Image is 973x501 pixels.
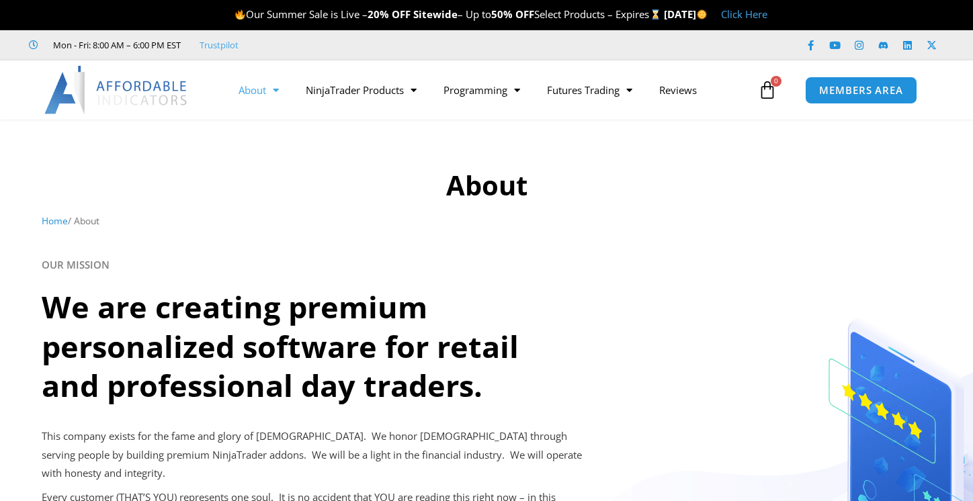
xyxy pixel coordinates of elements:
img: LogoAI | Affordable Indicators – NinjaTrader [44,66,189,114]
h1: About [42,167,932,204]
img: 🔥 [235,9,245,19]
a: Trustpilot [200,37,239,53]
strong: Sitewide [413,7,458,21]
span: Our Summer Sale is Live – – Up to Select Products – Expires [235,7,663,21]
a: Home [42,214,68,227]
strong: [DATE] [664,7,708,21]
span: Mon - Fri: 8:00 AM – 6:00 PM EST [50,37,181,53]
p: This company exists for the fame and glory of [DEMOGRAPHIC_DATA]. We honor [DEMOGRAPHIC_DATA] thr... [42,427,596,484]
span: MEMBERS AREA [819,85,903,95]
a: Click Here [721,7,767,21]
a: Programming [430,75,534,105]
a: MEMBERS AREA [805,77,917,104]
a: About [225,75,292,105]
img: 🌞 [697,9,707,19]
span: 0 [771,76,781,87]
h2: We are creating premium personalized software for retail and professional day traders. [42,287,576,406]
h6: OUR MISSION [42,259,932,271]
a: Reviews [646,75,710,105]
a: 0 [738,71,797,109]
nav: Breadcrumb [42,212,932,230]
strong: 50% OFF [491,7,534,21]
img: ⌛ [650,9,661,19]
a: NinjaTrader Products [292,75,430,105]
nav: Menu [225,75,755,105]
a: Futures Trading [534,75,646,105]
strong: 20% OFF [368,7,411,21]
